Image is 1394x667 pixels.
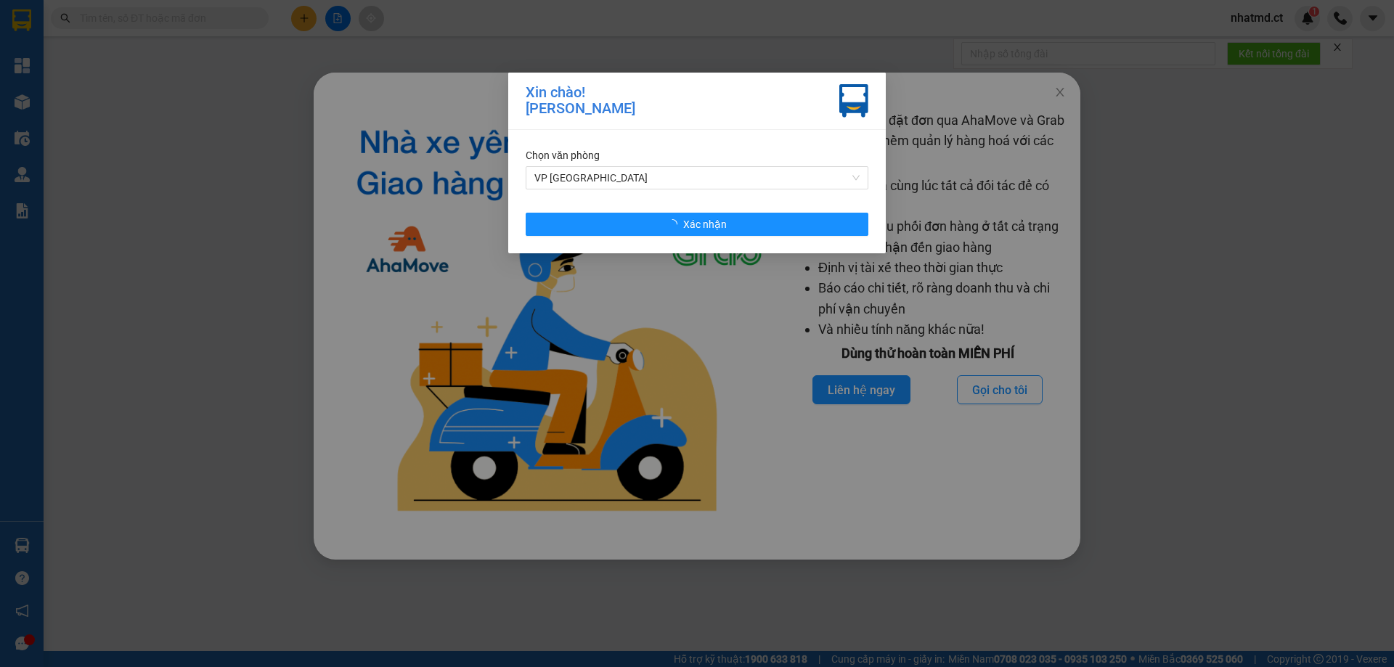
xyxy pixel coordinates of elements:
[667,219,683,229] span: loading
[526,147,868,163] div: Chọn văn phòng
[839,84,868,118] img: vxr-icon
[526,213,868,236] button: Xác nhận
[526,84,635,118] div: Xin chào! [PERSON_NAME]
[683,216,727,232] span: Xác nhận
[534,167,860,189] span: VP Mỹ Đình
